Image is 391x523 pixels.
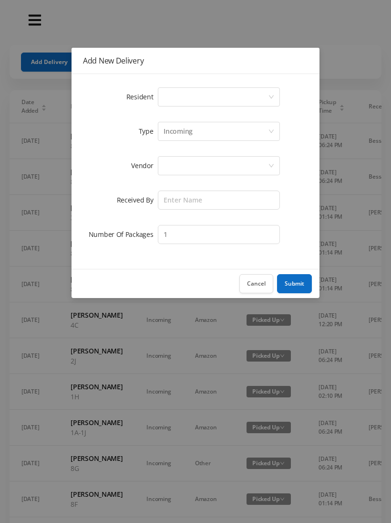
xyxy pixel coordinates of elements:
i: icon: down [268,128,274,135]
label: Resident [126,92,158,101]
label: Type [139,127,158,136]
i: icon: down [268,163,274,170]
i: icon: down [268,94,274,101]
div: Add New Delivery [83,55,308,66]
form: Add New Delivery [83,85,308,246]
button: Cancel [239,274,273,293]
label: Received By [117,195,158,204]
label: Number Of Packages [89,230,158,239]
input: Enter Name [158,191,280,210]
div: Incoming [164,122,193,140]
button: Submit [277,274,312,293]
label: Vendor [131,161,158,170]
